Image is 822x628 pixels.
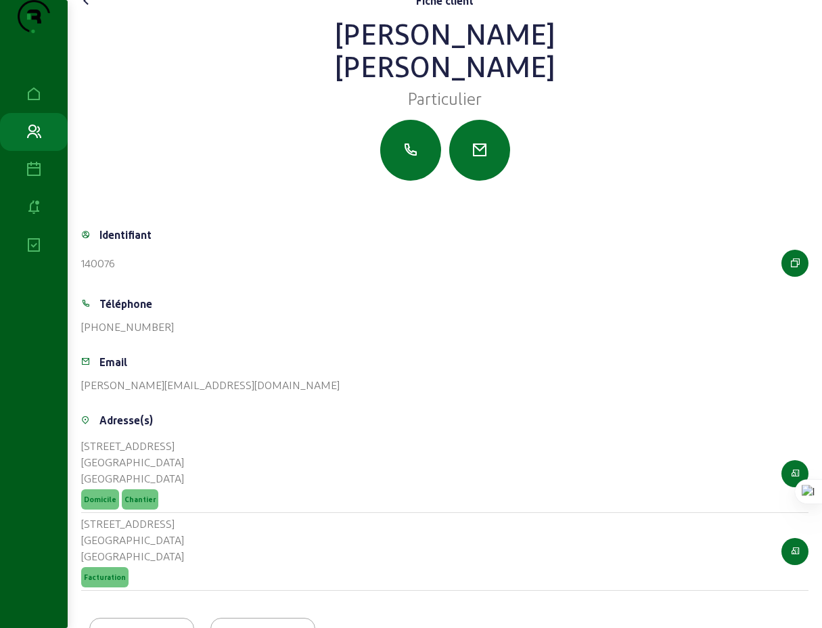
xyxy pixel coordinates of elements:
[99,296,152,312] div: Téléphone
[81,87,808,109] div: Particulier
[84,495,116,504] span: Domicile
[81,516,184,532] div: [STREET_ADDRESS]
[84,573,126,582] span: Facturation
[81,377,340,393] div: [PERSON_NAME][EMAIL_ADDRESS][DOMAIN_NAME]
[81,255,115,271] div: 140076
[124,495,156,504] span: Chantier
[99,412,153,428] div: Adresse(s)
[81,532,184,548] div: [GEOGRAPHIC_DATA]
[81,438,184,454] div: [STREET_ADDRESS]
[99,354,127,370] div: Email
[81,454,184,470] div: [GEOGRAPHIC_DATA]
[81,17,808,49] div: [PERSON_NAME]
[81,49,808,82] div: [PERSON_NAME]
[81,470,184,487] div: [GEOGRAPHIC_DATA]
[81,548,184,564] div: [GEOGRAPHIC_DATA]
[81,319,174,335] div: [PHONE_NUMBER]
[99,227,152,243] div: Identifiant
